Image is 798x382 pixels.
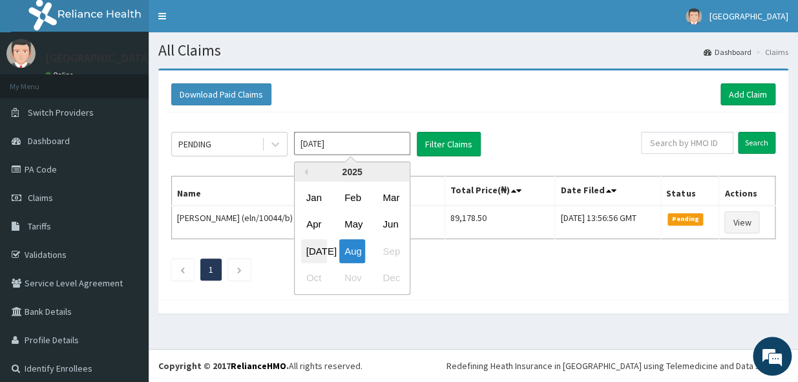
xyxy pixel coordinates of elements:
[28,107,94,118] span: Switch Providers
[6,39,36,68] img: User Image
[417,132,481,156] button: Filter Claims
[555,176,661,206] th: Date Filed
[301,239,327,263] div: Choose July 2025
[209,264,213,275] a: Page 1 is your current page
[45,70,76,80] a: Online
[172,206,327,239] td: [PERSON_NAME] (eln/10044/b)
[686,8,702,25] img: User Image
[158,42,788,59] h1: All Claims
[236,264,242,275] a: Next page
[178,138,211,151] div: PENDING
[377,186,403,209] div: Choose March 2025
[641,132,733,154] input: Search by HMO ID
[709,10,788,22] span: [GEOGRAPHIC_DATA]
[339,239,365,263] div: Choose August 2025
[339,213,365,237] div: Choose May 2025
[555,206,661,239] td: [DATE] 13:56:56 GMT
[753,47,788,58] li: Claims
[149,349,798,382] footer: All rights reserved.
[28,135,70,147] span: Dashboard
[180,264,185,275] a: Previous page
[445,176,555,206] th: Total Price(₦)
[295,184,410,292] div: month 2025-08
[339,186,365,209] div: Choose February 2025
[724,211,759,233] a: View
[295,162,410,182] div: 2025
[158,360,289,372] strong: Copyright © 2017 .
[301,169,308,175] button: Previous Year
[28,220,51,232] span: Tariffs
[738,132,775,154] input: Search
[719,176,775,206] th: Actions
[172,176,327,206] th: Name
[445,206,555,239] td: 89,178.50
[301,213,327,237] div: Choose April 2025
[28,192,53,204] span: Claims
[446,359,788,372] div: Redefining Heath Insurance in [GEOGRAPHIC_DATA] using Telemedicine and Data Science!
[231,360,286,372] a: RelianceHMO
[45,52,152,64] p: [GEOGRAPHIC_DATA]
[377,213,403,237] div: Choose June 2025
[171,83,271,105] button: Download Paid Claims
[667,213,703,225] span: Pending
[661,176,719,206] th: Status
[301,186,327,209] div: Choose January 2025
[704,47,751,58] a: Dashboard
[294,132,410,155] input: Select Month and Year
[720,83,775,105] a: Add Claim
